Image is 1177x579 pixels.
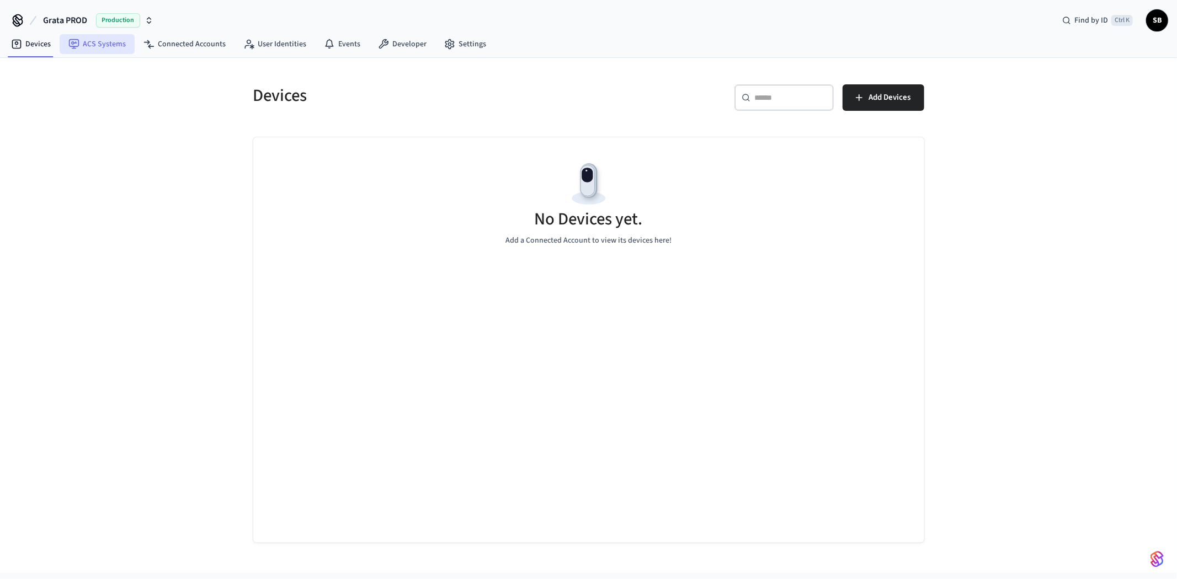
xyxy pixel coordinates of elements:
[843,84,924,111] button: Add Devices
[369,34,435,54] a: Developer
[60,34,135,54] a: ACS Systems
[253,84,582,107] h5: Devices
[315,34,369,54] a: Events
[2,34,60,54] a: Devices
[1151,550,1164,568] img: SeamLogoGradient.69752ec5.svg
[1053,10,1142,30] div: Find by IDCtrl K
[505,235,672,246] p: Add a Connected Account to view its devices here!
[869,90,911,105] span: Add Devices
[435,34,495,54] a: Settings
[1147,10,1167,30] span: SB
[235,34,315,54] a: User Identities
[1111,15,1133,26] span: Ctrl K
[535,208,643,230] h5: No Devices yet.
[564,159,614,209] img: Devices Empty State
[1074,15,1108,26] span: Find by ID
[96,13,140,28] span: Production
[1146,9,1168,31] button: SB
[135,34,235,54] a: Connected Accounts
[43,14,87,27] span: Grata PROD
